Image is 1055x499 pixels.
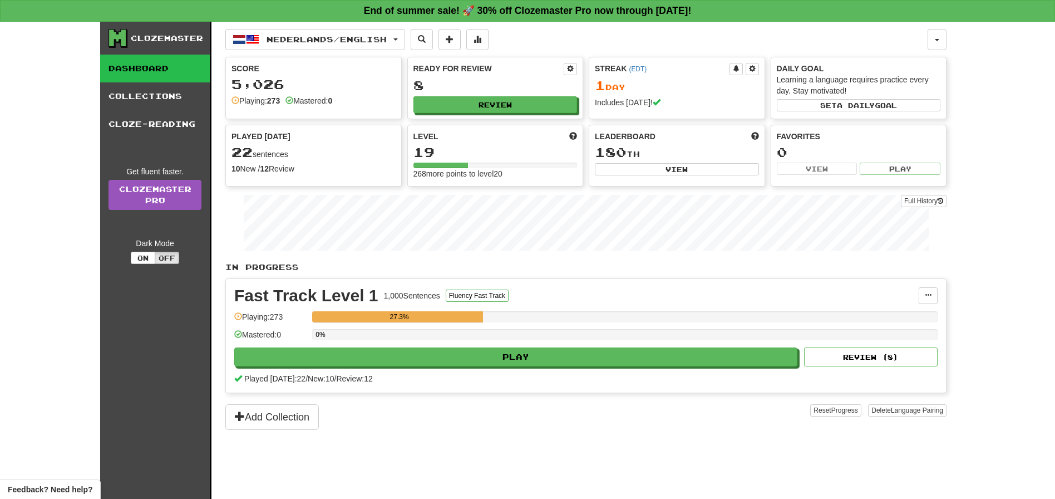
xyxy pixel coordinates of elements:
[334,374,337,383] span: /
[438,29,461,50] button: Add sentence to collection
[231,63,396,74] div: Score
[225,29,405,50] button: Nederlands/English
[413,63,564,74] div: Ready for Review
[569,131,577,142] span: Score more points to level up
[231,145,396,160] div: sentences
[629,65,647,73] a: (EDT)
[413,145,578,159] div: 19
[595,144,627,160] span: 180
[860,163,940,175] button: Play
[777,145,941,159] div: 0
[595,131,655,142] span: Leaderboard
[225,404,319,430] button: Add Collection
[328,96,332,105] strong: 0
[308,374,334,383] span: New: 10
[777,163,857,175] button: View
[777,63,941,74] div: Daily Goal
[109,180,201,210] a: ClozemasterPro
[231,163,396,174] div: New / Review
[413,131,438,142] span: Level
[109,166,201,177] div: Get fluent faster.
[595,145,759,160] div: th
[231,131,290,142] span: Played [DATE]
[446,290,509,302] button: Fluency Fast Track
[595,77,605,93] span: 1
[260,164,269,173] strong: 12
[595,97,759,108] div: Includes [DATE]!
[131,33,203,44] div: Clozemaster
[891,407,943,414] span: Language Pairing
[777,131,941,142] div: Favorites
[804,348,938,366] button: Review (8)
[100,55,210,82] a: Dashboard
[868,404,946,417] button: DeleteLanguage Pairing
[751,131,759,142] span: This week in points, UTC
[244,374,305,383] span: Played [DATE]: 22
[384,290,440,301] div: 1,000 Sentences
[267,35,387,44] span: Nederlands / English
[234,287,378,304] div: Fast Track Level 1
[413,168,578,179] div: 268 more points to level 20
[831,407,858,414] span: Progress
[131,252,155,264] button: On
[810,404,861,417] button: ResetProgress
[777,74,941,96] div: Learning a language requires practice every day. Stay motivated!
[305,374,308,383] span: /
[411,29,433,50] button: Search sentences
[336,374,372,383] span: Review: 12
[901,195,946,207] button: Full History
[413,96,578,113] button: Review
[234,348,797,366] button: Play
[231,144,253,160] span: 22
[231,77,396,91] div: 5,026
[595,163,759,175] button: View
[234,311,307,330] div: Playing: 273
[231,164,240,173] strong: 10
[285,95,332,106] div: Mastered:
[777,99,941,111] button: Seta dailygoal
[267,96,280,105] strong: 273
[413,79,578,92] div: 8
[109,238,201,249] div: Dark Mode
[315,311,483,322] div: 27.3%
[595,63,729,74] div: Streak
[231,95,280,106] div: Playing:
[155,252,179,264] button: Off
[225,262,946,273] p: In Progress
[8,484,92,495] span: Open feedback widget
[837,101,875,109] span: a daily
[100,110,210,138] a: Cloze-Reading
[364,5,692,16] strong: End of summer sale! 🚀 30% off Clozemaster Pro now through [DATE]!
[466,29,489,50] button: More stats
[100,82,210,110] a: Collections
[595,79,759,93] div: Day
[234,329,307,348] div: Mastered: 0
